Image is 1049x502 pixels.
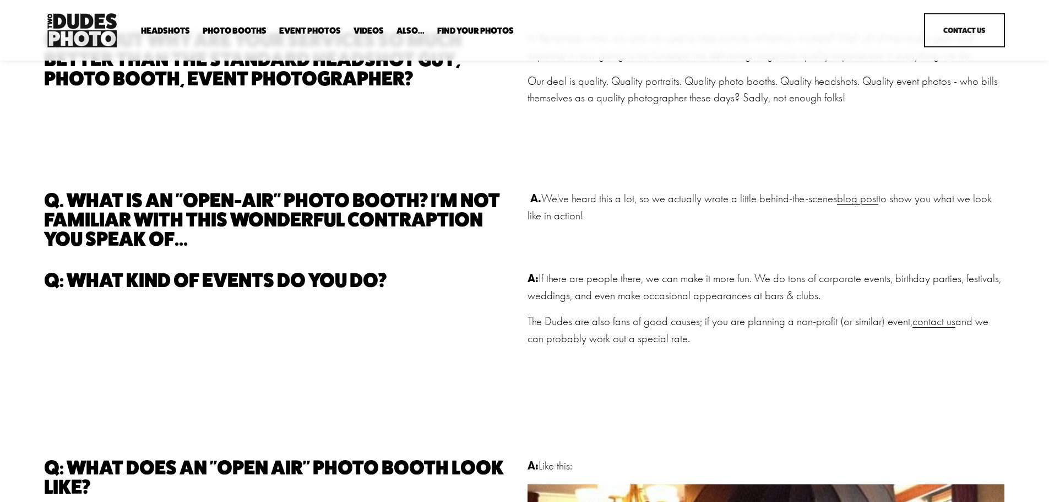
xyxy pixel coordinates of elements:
[437,26,514,36] a: folder dropdown
[141,26,190,36] a: folder dropdown
[837,192,878,205] a: blog post
[203,26,267,36] a: folder dropdown
[279,26,341,36] a: Event Photos
[44,270,521,289] h3: Q: What kind of events do you do?
[528,458,539,472] strong: A:
[44,457,521,496] h3: Q: What does an "open air" photo booth look like?
[44,190,521,249] h3: Q. What is an "open-air" photo booth? I'm not familiar with this wonderful contraption you speak ...
[396,26,425,36] a: folder dropdown
[437,26,514,35] span: Find Your Photos
[396,26,425,35] span: Also...
[924,13,1005,47] a: Contact Us
[528,190,1005,224] p: We've heard this a lot, so we actually wrote a little behind-the-scenes to show you what we look ...
[530,191,541,205] strong: A.
[912,315,955,328] a: contact us
[528,270,1005,304] p: If there are people there, we can make it more fun. We do tons of corporate events, birthday part...
[528,457,1005,474] p: Like this:
[528,271,539,285] strong: A:
[528,73,1005,107] p: Our deal is quality. Quality portraits. Quality photo booths. Quality headshots. Quality event ph...
[44,10,120,50] img: Two Dudes Photo | Headshots, Portraits &amp; Photo Booths
[528,313,1005,347] p: The Dudes are also fans of good causes; if you are planning a non-profit (or similar) event, and ...
[141,26,190,35] span: Headshots
[44,30,521,88] h3: Q: Yes, but why are your services so much better than the standard headshot guy, photo booth, eve...
[354,26,384,36] a: Videos
[203,26,267,35] span: Photo Booths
